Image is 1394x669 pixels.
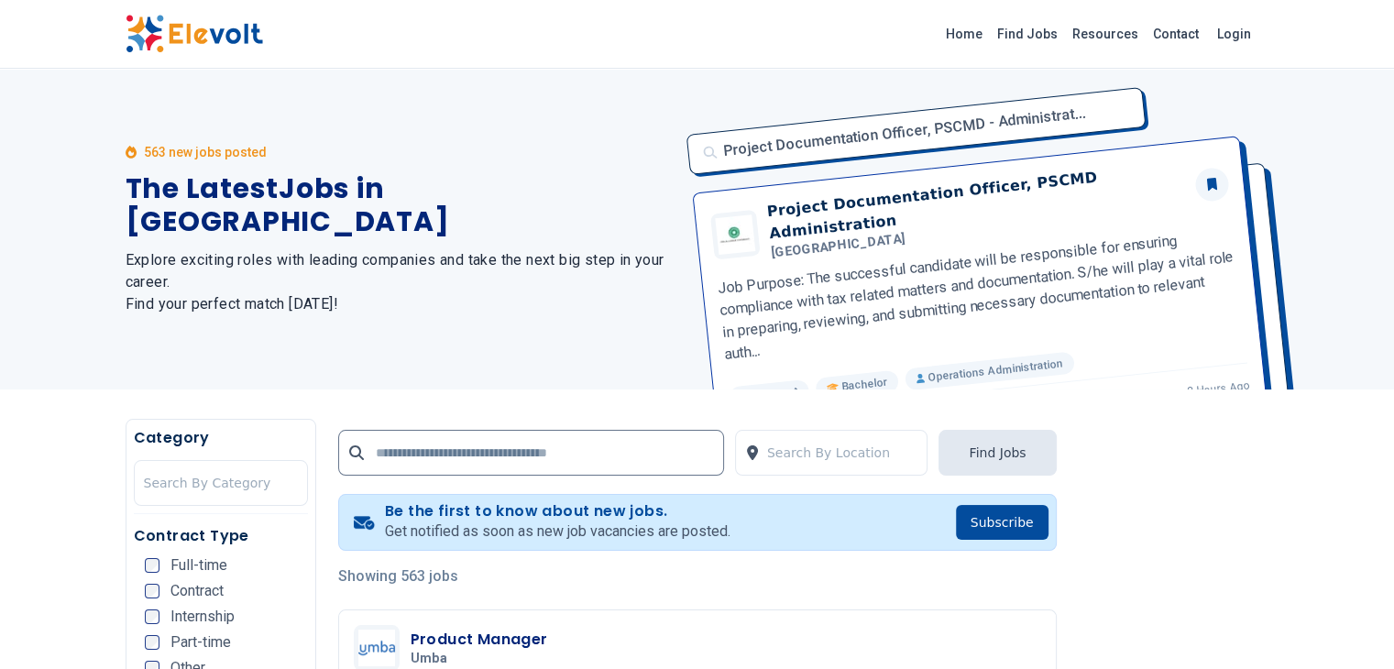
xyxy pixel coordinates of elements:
p: 563 new jobs posted [144,143,267,161]
button: Find Jobs [938,430,1056,476]
span: Part-time [170,635,231,650]
img: Elevolt [126,15,263,53]
input: Part-time [145,635,159,650]
input: Contract [145,584,159,598]
h4: Be the first to know about new jobs. [385,502,730,521]
a: Contact [1146,19,1206,49]
p: Get notified as soon as new job vacancies are posted. [385,521,730,543]
p: Showing 563 jobs [338,565,1057,587]
a: Find Jobs [990,19,1065,49]
h3: Product Manager [411,629,548,651]
span: Contract [170,584,224,598]
span: Umba [411,651,447,667]
a: Resources [1065,19,1146,49]
input: Full-time [145,558,159,573]
h2: Explore exciting roles with leading companies and take the next big step in your career. Find you... [126,249,675,315]
iframe: Chat Widget [1302,581,1394,669]
a: Login [1206,16,1262,52]
h5: Category [134,427,308,449]
h5: Contract Type [134,525,308,547]
span: Internship [170,609,235,624]
a: Home [938,19,990,49]
img: Umba [358,630,395,666]
span: Full-time [170,558,227,573]
input: Internship [145,609,159,624]
h1: The Latest Jobs in [GEOGRAPHIC_DATA] [126,172,675,238]
button: Subscribe [956,505,1048,540]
